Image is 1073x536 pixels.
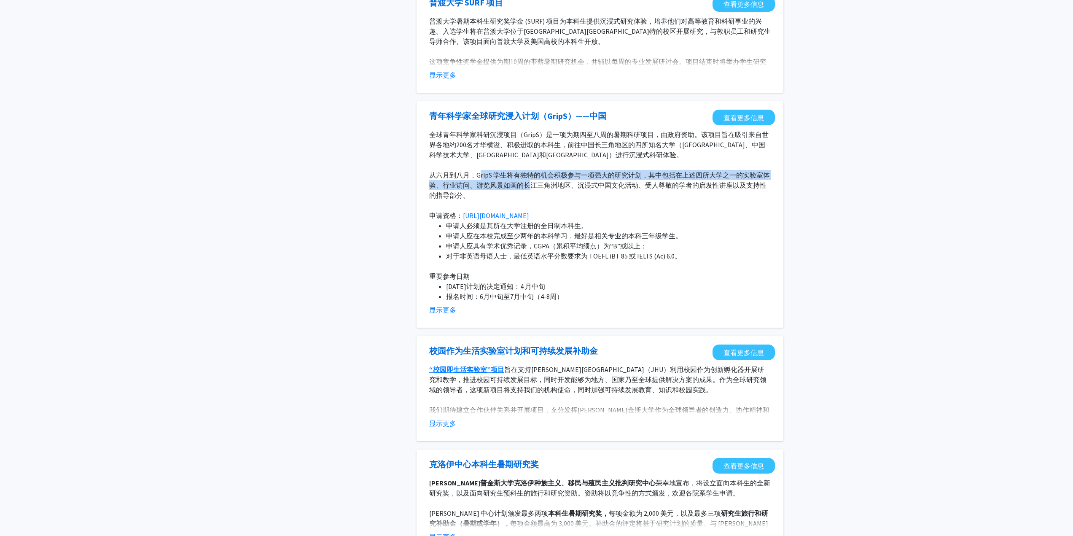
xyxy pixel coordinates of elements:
font: 全球青年科学家科研沉浸项目（GripS）是一项为期四至八周的暑期科研项目，由政府资助。该项目旨在吸引来自世界各地约200名才华横溢、积极进取的本科生，前往中国长三角地区的四所知名大学（[GEOG... [429,130,769,159]
font: 申请人必须是其所在大学注册的全日制本科生。 [446,221,588,230]
font: 旨在支持 [504,365,531,374]
font: 校园作为生活实验室计划和可持续发展补助金 [429,345,598,356]
button: 显示更多 [429,418,456,428]
font: 显示更多 [429,71,456,79]
font: [DATE]计划的决定通知：4 月中旬 [446,282,545,291]
font: 克洛伊中心本科生暑期研究奖 [429,459,539,469]
font: 显示更多 [429,419,456,428]
font: 这项竞争性奖学金提供为期10周的带薪暑期研究机会，并辅以每周的专业发展研讨会。项目结束时将举办学生研究研讨会。参与者需提交一份最终报告，记录其研究成果。 [429,57,766,76]
font: [PERSON_NAME]普金斯大学克洛伊种族主义、移民与殖民主义批判研究中心 [429,479,656,487]
font: 每项金额为 2,000 美元，以及最多三项 [609,509,721,517]
button: 显示更多 [429,305,456,315]
a: “校园即生活实验室”项目 [429,365,504,374]
font: 本科生暑期研究奖， [548,509,609,517]
font: 普渡大学暑期本科生研究奖学金 (SURF) 项目为本科生提供沉浸式研究体验，培养他们对高等教育和科研事业的兴趣。入选学生将在普渡大学位于[GEOGRAPHIC_DATA][GEOGRAPHIC_... [429,17,771,46]
font: 对于非英语母语人士，最低英语水平分数要求为 TOEFL iBT 85 或 IELTS (Ac) 6.0。 [446,252,681,260]
font: 查看更多信息 [723,348,764,357]
font: 报名时间：6月中旬至7月中旬（4-8周） [446,292,563,301]
font: 查看更多信息 [723,462,764,470]
font: 申请资格： [429,211,463,220]
a: 在新标签页中打开 [713,345,775,360]
iframe: 聊天 [6,498,36,530]
font: 重要参考日期 [429,272,470,280]
font: 显示更多 [429,306,456,314]
a: 在新标签页中打开 [429,110,606,122]
font: 研究生旅行和研究补助金（暑期或学年）， [429,509,768,528]
font: 申请人应具有学术优秀记录，CGPA（累积平均绩点）为“B”或以上； [446,242,647,250]
font: 申请人应在本校完成至少两年的本科学习，最好是相关专业的本科三年级学生。 [446,232,682,240]
font: 查看更多信息 [723,113,764,122]
a: 在新标签页中打开 [429,458,539,471]
font: [PERSON_NAME] 中心计划颁发最多两项 [429,509,548,517]
a: 在新标签页中打开 [713,110,775,125]
a: [URL][DOMAIN_NAME] [463,211,529,220]
button: 显示更多 [429,70,456,80]
font: 我们期待建立合作伙伴关系并开展项目，充分发挥[PERSON_NAME]金斯大学作为全球领导者的创造力、协作精神和创新精神。这些特质使我们能够与世界分享霍普金斯大学最杰出的理念，为国内外重要的可持... [429,406,769,434]
font: 青年科学家全球研究浸入计划（GripS）——中国 [429,110,606,121]
font: 从六月到八月，GripS 学生将有独特的机会积极参与一项强大的研究计划，其中包括在上述四所大学之一的实验室体验、行业访问、游览风景如画的长江三角洲地区、沉浸式中国文化活动、受人尊敬的学者的启发性... [429,171,770,199]
a: 在新标签页中打开 [713,458,775,474]
font: [PERSON_NAME][GEOGRAPHIC_DATA]（JHU）利用校园作为创新孵化器开展研究和教学，推进校园可持续发展目标，同时开发能够为地方、国家乃至全球提供解决方案的成果。 [429,365,764,384]
a: 在新标签页中打开 [429,345,598,357]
